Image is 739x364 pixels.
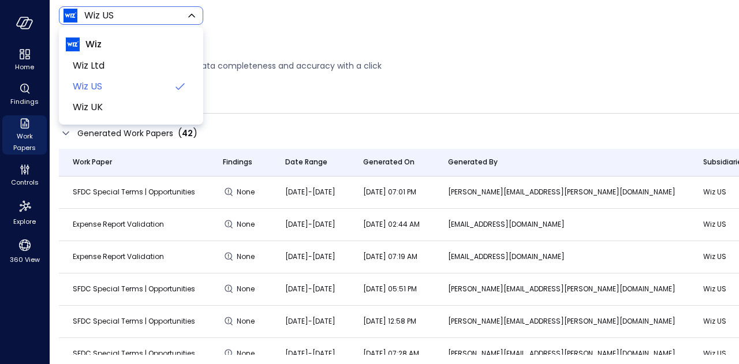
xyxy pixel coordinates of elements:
[66,37,80,51] img: Wiz
[73,59,187,73] span: Wiz Ltd
[73,100,187,114] span: Wiz UK
[73,80,169,93] span: Wiz US
[66,76,196,97] li: Wiz US
[66,55,196,76] li: Wiz Ltd
[85,37,102,51] span: Wiz
[66,97,196,118] li: Wiz UK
